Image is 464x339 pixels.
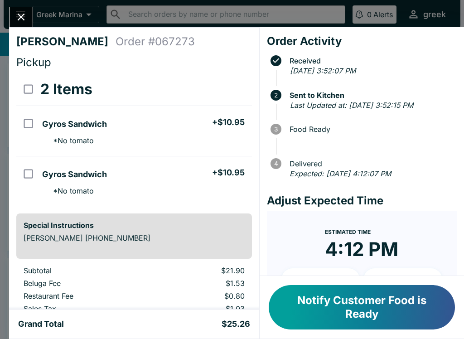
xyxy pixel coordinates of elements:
table: orders table [16,73,252,206]
span: Estimated Time [325,228,371,235]
h5: + $10.95 [212,167,245,178]
table: orders table [16,266,252,317]
text: 3 [274,126,278,133]
button: Close [10,7,33,27]
h6: Special Instructions [24,221,245,230]
h5: Gyros Sandwich [42,169,107,180]
h5: + $10.95 [212,117,245,128]
p: $0.80 [158,291,245,300]
p: $1.53 [158,279,245,288]
p: Sales Tax [24,304,143,313]
h4: [PERSON_NAME] [16,35,116,48]
em: Last Updated at: [DATE] 3:52:15 PM [290,101,413,110]
h4: Order Activity [267,34,457,48]
span: Delivered [285,160,457,168]
button: Notify Customer Food is Ready [269,285,455,329]
h5: Gyros Sandwich [42,119,107,130]
p: $1.03 [158,304,245,313]
button: + 10 [281,268,360,291]
em: [DATE] 3:52:07 PM [290,66,356,75]
text: 4 [274,160,278,167]
text: 2 [274,92,278,99]
p: $21.90 [158,266,245,275]
p: Beluga Fee [24,279,143,288]
span: Sent to Kitchen [285,91,457,99]
time: 4:12 PM [325,237,398,261]
h5: $25.26 [222,319,250,329]
p: * No tomato [46,136,94,145]
p: Subtotal [24,266,143,275]
em: Expected: [DATE] 4:12:07 PM [290,169,391,178]
p: * No tomato [46,186,94,195]
h3: 2 Items [40,80,92,98]
p: Restaurant Fee [24,291,143,300]
span: Received [285,57,457,65]
h5: Grand Total [18,319,64,329]
button: + 20 [363,268,442,291]
span: Food Ready [285,125,457,133]
span: Pickup [16,56,51,69]
p: [PERSON_NAME] [PHONE_NUMBER] [24,233,245,242]
h4: Adjust Expected Time [267,194,457,208]
h4: Order # 067273 [116,35,195,48]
